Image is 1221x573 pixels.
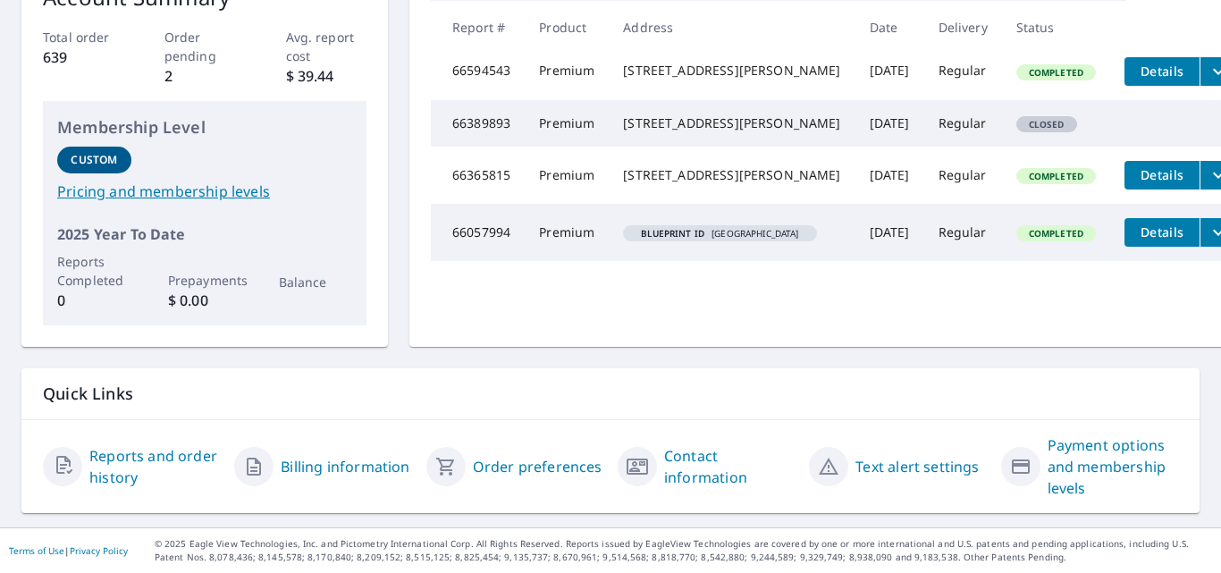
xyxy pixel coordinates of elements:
[623,62,840,80] div: [STREET_ADDRESS][PERSON_NAME]
[525,100,609,147] td: Premium
[855,147,924,204] td: [DATE]
[164,28,246,65] p: Order pending
[43,383,1178,405] p: Quick Links
[57,290,131,311] p: 0
[57,115,352,139] p: Membership Level
[641,229,704,238] em: Blueprint ID
[57,181,352,202] a: Pricing and membership levels
[431,43,525,100] td: 66594543
[1124,161,1200,190] button: detailsBtn-66365815
[168,271,242,290] p: Prepayments
[431,100,525,147] td: 66389893
[924,100,1002,147] td: Regular
[164,65,246,87] p: 2
[71,152,117,168] p: Custom
[623,166,840,184] div: [STREET_ADDRESS][PERSON_NAME]
[1135,63,1189,80] span: Details
[1018,118,1075,131] span: Closed
[89,445,220,488] a: Reports and order history
[1018,227,1094,240] span: Completed
[1124,218,1200,247] button: detailsBtn-66057994
[43,28,124,46] p: Total order
[1124,57,1200,86] button: detailsBtn-66594543
[168,290,242,311] p: $ 0.00
[855,43,924,100] td: [DATE]
[1018,170,1094,182] span: Completed
[57,252,131,290] p: Reports Completed
[525,204,609,261] td: Premium
[473,456,602,477] a: Order preferences
[664,445,795,488] a: Contact information
[525,147,609,204] td: Premium
[525,43,609,100] td: Premium
[57,223,352,245] p: 2025 Year To Date
[924,43,1002,100] td: Regular
[9,545,128,556] p: |
[431,147,525,204] td: 66365815
[630,229,809,238] span: [GEOGRAPHIC_DATA]
[855,100,924,147] td: [DATE]
[70,544,128,557] a: Privacy Policy
[43,46,124,68] p: 639
[623,114,840,132] div: [STREET_ADDRESS][PERSON_NAME]
[1018,66,1094,79] span: Completed
[286,65,367,87] p: $ 39.44
[1135,223,1189,240] span: Details
[1048,434,1178,499] a: Payment options and membership levels
[431,204,525,261] td: 66057994
[9,544,64,557] a: Terms of Use
[924,147,1002,204] td: Regular
[155,537,1212,564] p: © 2025 Eagle View Technologies, Inc. and Pictometry International Corp. All Rights Reserved. Repo...
[286,28,367,65] p: Avg. report cost
[924,204,1002,261] td: Regular
[855,456,979,477] a: Text alert settings
[1135,166,1189,183] span: Details
[855,204,924,261] td: [DATE]
[281,456,409,477] a: Billing information
[279,273,353,291] p: Balance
